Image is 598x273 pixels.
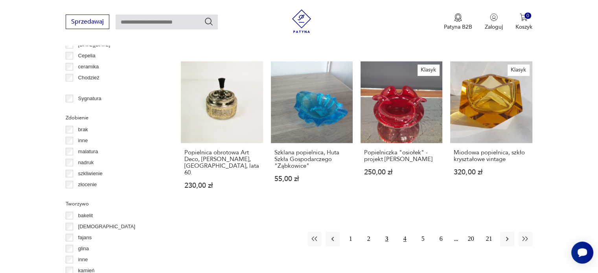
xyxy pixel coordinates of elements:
p: [DEMOGRAPHIC_DATA] [78,222,135,231]
a: Sprzedawaj [66,20,109,25]
img: Ikona koszyka [520,13,528,21]
p: malatura [78,147,98,156]
a: KlasykMiodowa popielnica, szkło kryształowe vintageMiodowa popielnica, szkło kryształowe vintage3... [450,61,532,204]
p: ceramika [78,62,99,71]
a: Popielnica obrotowa Art Deco, Erhard, Niemcy, lata 60.Popielnica obrotowa Art Deco, [PERSON_NAME]... [181,61,263,204]
a: Ikona medaluPatyna B2B [444,13,472,31]
h3: Popielnica obrotowa Art Deco, [PERSON_NAME], [GEOGRAPHIC_DATA], lata 60. [184,149,259,176]
p: brak [78,125,88,134]
button: Zaloguj [485,13,503,31]
button: 0Koszyk [515,13,532,31]
p: 250,00 zł [364,169,439,176]
p: Ćmielów [78,84,98,93]
p: Tworzywo [66,200,162,208]
p: 230,00 zł [184,182,259,189]
button: 6 [434,232,448,246]
img: Patyna - sklep z meblami i dekoracjami vintage [290,9,313,33]
div: 0 [524,13,531,19]
button: 2 [362,232,376,246]
p: Chodzież [78,73,99,82]
p: złocenie [78,180,97,189]
h3: Miodowa popielnica, szkło kryształowe vintage [454,149,528,163]
p: Zaloguj [485,23,503,31]
p: szkliwienie [78,169,103,178]
p: inne [78,255,88,264]
button: 5 [416,232,430,246]
img: Ikonka użytkownika [490,13,498,21]
p: 55,00 zł [274,176,349,182]
button: Szukaj [204,17,213,26]
p: Sygnatura [78,94,101,103]
p: fajans [78,233,92,242]
iframe: Smartsupp widget button [571,242,593,264]
h3: Szklana popielnica, Huta Szkła Gospodarczego "Ząbkowice" [274,149,349,169]
button: 21 [482,232,496,246]
button: 4 [398,232,412,246]
p: Zdobienie [66,114,162,122]
p: nadruk [78,158,94,167]
p: Patyna B2B [444,23,472,31]
button: 1 [344,232,358,246]
button: 3 [380,232,394,246]
h3: Popielniczka "osiołek" - projekt [PERSON_NAME] [364,149,439,163]
button: 20 [464,232,478,246]
p: Cepelia [78,51,96,60]
p: glina [78,244,89,253]
a: KlasykPopielniczka "osiołek" - projekt Czesław ZuberPopielniczka "osiołek" - projekt [PERSON_NAME... [361,61,442,204]
a: Szklana popielnica, Huta Szkła Gospodarczego "Ząbkowice"Szklana popielnica, Huta Szkła Gospodarcz... [271,61,353,204]
p: Koszyk [515,23,532,31]
button: Sprzedawaj [66,15,109,29]
img: Ikona medalu [454,13,462,22]
p: bakelit [78,211,93,220]
p: inne [78,136,88,145]
button: Patyna B2B [444,13,472,31]
p: 320,00 zł [454,169,528,176]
